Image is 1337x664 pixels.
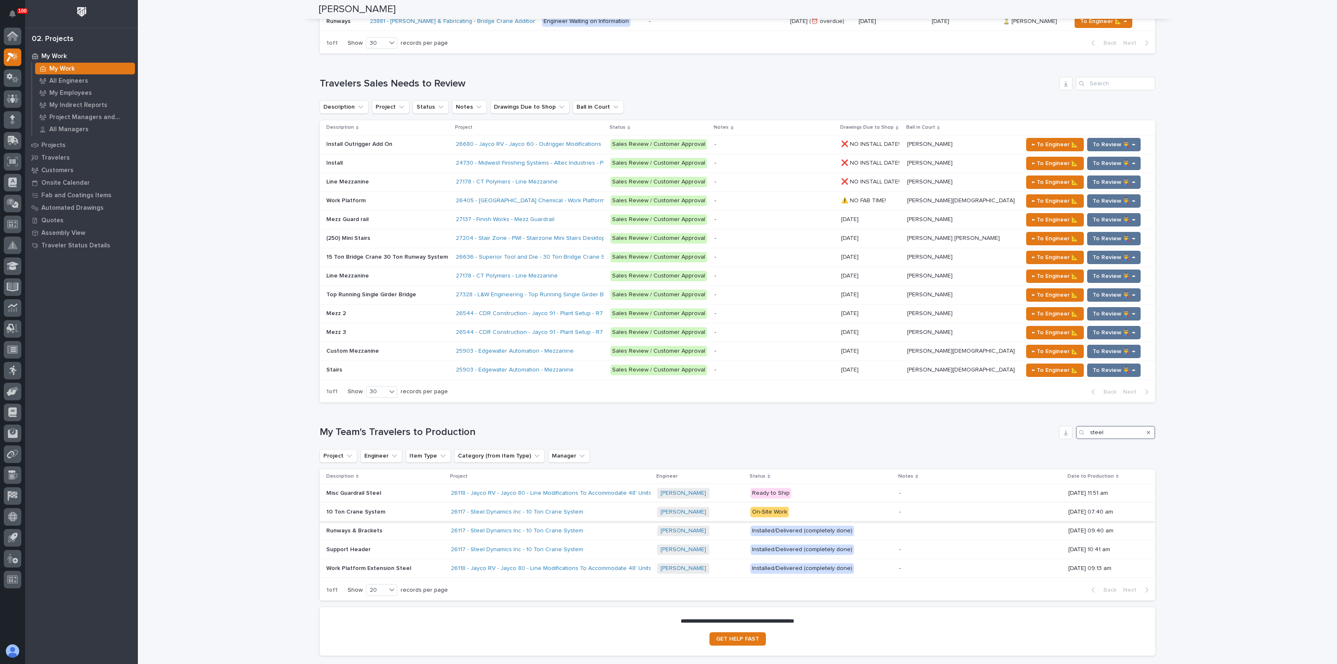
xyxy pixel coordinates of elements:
[1093,290,1135,300] span: To Review 👨‍🏭 →
[1068,490,1142,497] p: [DATE] 11:51 am
[841,308,860,317] p: [DATE]
[456,329,603,336] a: 26544 - CDR Construction - Jayco 91 - Plant Setup - R7
[709,632,766,646] a: GET HELP FAST
[401,388,448,395] p: records per page
[320,135,1155,154] tr: Install Outrigger Add OnInstall Outrigger Add On 26680 - Jayco RV - Jayco 60 - Outrigger Modifica...
[451,490,651,497] a: 26118 - Jayco RV - Jayco 80 - Line Modifications To Accommodate 48' Units
[320,503,1155,522] tr: 10 Ton Crane System10 Ton Crane System 26117 - Steel Dynamics Inc - 10 Ton Crane System [PERSON_N...
[714,235,716,242] div: -
[451,546,583,553] a: 26117 - Steel Dynamics Inc - 10 Ton Crane System
[1093,140,1135,150] span: To Review 👨‍🏭 →
[1032,309,1078,319] span: ← To Engineer 📐
[1032,328,1078,338] span: ← To Engineer 📐
[1032,177,1078,187] span: ← To Engineer 📐
[326,526,384,534] p: Runways & Brackets
[1026,270,1084,283] button: ← To Engineer 📐
[1026,364,1084,377] button: ← To Engineer 📐
[610,271,707,281] div: Sales Review / Customer Approval
[49,89,92,97] p: My Employees
[1080,16,1127,26] span: To Engineer 📐 →
[25,201,138,214] a: Automated Drawings
[454,449,545,463] button: Category (from Item Type)
[320,382,344,402] p: 1 of 1
[25,189,138,201] a: Fab and Coatings Items
[451,565,651,572] a: 26118 - Jayco RV - Jayco 80 - Line Modifications To Accommodate 48' Units
[25,214,138,226] a: Quotes
[1026,157,1084,170] button: ← To Engineer 📐
[841,177,901,186] p: ❌ NO INSTALL DATE!
[326,177,371,186] p: Line Mezzanine
[1068,472,1114,481] p: Date to Production
[406,449,451,463] button: Item Type
[714,197,716,204] div: -
[32,123,138,135] a: All Managers
[610,346,707,356] div: Sales Review / Customer Approval
[320,361,1155,379] tr: StairsStairs 25903 - Edgewater Automation - Mezzanine Sales Review / Customer Approval- [DATE][DA...
[907,271,954,280] p: [PERSON_NAME]
[899,509,901,516] div: -
[10,10,21,23] div: Notifications100
[1032,196,1078,206] span: ← To Engineer 📐
[649,18,651,25] div: -
[661,546,706,553] a: [PERSON_NAME]
[4,642,21,660] button: users-avatar
[1068,509,1142,516] p: [DATE] 07:40 am
[326,488,383,497] p: Misc Guardrail Steel
[32,63,138,74] a: My Work
[907,233,1001,242] p: [PERSON_NAME] [PERSON_NAME]
[610,252,707,262] div: Sales Review / Customer Approval
[841,139,901,148] p: ❌ NO INSTALL DATE!
[1087,232,1141,245] button: To Review 👨‍🏭 →
[714,310,716,317] div: -
[326,158,344,167] p: Install
[326,507,387,516] p: 10 Ton Crane System
[907,196,1017,204] p: [PERSON_NAME][DEMOGRAPHIC_DATA]
[41,53,67,60] p: My Work
[456,272,558,280] a: 27178 - CT Polymers - Line Mezzanine
[32,99,138,111] a: My Indirect Reports
[452,100,487,114] button: Notes
[661,565,706,572] a: [PERSON_NAME]
[320,323,1155,342] tr: Mezz 3Mezz 3 26544 - CDR Construction - Jayco 91 - Plant Setup - R7 Sales Review / Customer Appro...
[456,254,688,261] a: 26636 - Superior Tool and Die - 30 Ton Bridge Crane System (2) 15 Ton Double Girder
[320,559,1155,578] tr: Work Platform Extension SteelWork Platform Extension Steel 26118 - Jayco RV - Jayco 80 - Line Mod...
[932,16,951,25] p: [DATE]
[4,5,21,23] button: Notifications
[41,217,64,224] p: Quotes
[841,290,860,298] p: [DATE]
[41,142,66,149] p: Projects
[25,139,138,151] a: Projects
[366,586,386,595] div: 20
[326,563,413,572] p: Work Platform Extension Steel
[41,154,70,162] p: Travelers
[49,65,75,73] p: My Work
[456,291,618,298] a: 27328 - L&W Engineering - Top Running Single Girder Bridge
[750,472,765,481] p: Status
[1093,252,1135,262] span: To Review 👨‍🏭 →
[320,154,1155,173] tr: InstallInstall 24730 - Midwest Finishing Systems - Altec Industries - Primer/Top Coat ERoom Sales...
[573,100,624,114] button: Ball in Court
[348,388,363,395] p: Show
[899,490,901,497] div: -
[32,111,138,123] a: Project Managers and Engineers
[841,252,860,261] p: [DATE]
[1098,388,1116,396] span: Back
[859,18,925,25] p: [DATE]
[451,509,583,516] a: 26117 - Steel Dynamics Inc - 10 Ton Crane System
[1068,546,1142,553] p: [DATE] 10:41 am
[907,158,954,167] p: [PERSON_NAME]
[610,196,707,206] div: Sales Review / Customer Approval
[41,229,85,237] p: Assembly View
[456,366,574,374] a: 25903 - Edgewater Automation - Mezzanine
[656,472,678,481] p: Engineer
[841,365,860,374] p: [DATE]
[25,151,138,164] a: Travelers
[25,164,138,176] a: Customers
[348,587,363,594] p: Show
[716,636,759,642] span: GET HELP FAST
[610,123,625,132] p: Status
[320,449,357,463] button: Project
[361,449,402,463] button: Engineer
[1120,39,1155,47] button: Next
[49,102,107,109] p: My Indirect Reports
